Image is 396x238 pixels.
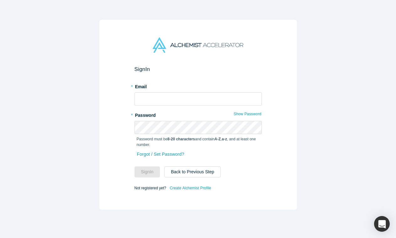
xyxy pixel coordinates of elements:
[135,186,166,190] span: Not registered yet?
[214,137,221,141] strong: A-Z
[169,184,211,192] a: Create Alchemist Profile
[135,110,262,119] label: Password
[222,137,227,141] strong: a-z
[135,81,262,90] label: Email
[233,110,261,118] button: Show Password
[135,66,262,73] h2: Sign In
[137,149,185,160] a: Forgot / Set Password?
[164,166,221,177] button: Back to Previous Step
[153,37,243,53] img: Alchemist Accelerator Logo
[137,136,260,148] p: Password must be and contain , , and at least one number.
[167,137,195,141] strong: 8-20 characters
[135,166,160,177] button: SignIn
